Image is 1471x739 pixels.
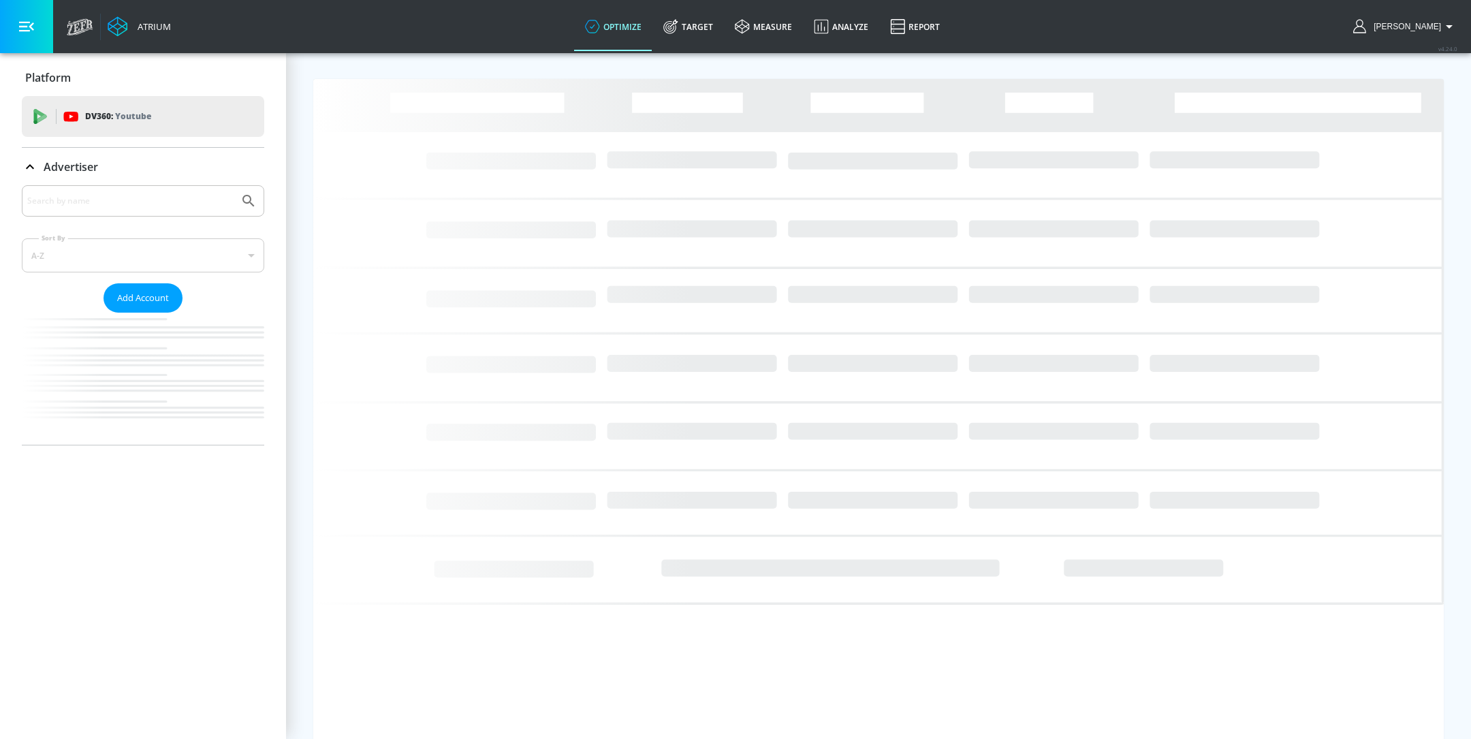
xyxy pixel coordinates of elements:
[22,148,264,186] div: Advertiser
[22,238,264,272] div: A-Z
[27,192,234,210] input: Search by name
[1353,18,1457,35] button: [PERSON_NAME]
[724,2,803,51] a: measure
[1438,45,1457,52] span: v 4.24.0
[44,159,98,174] p: Advertiser
[22,185,264,445] div: Advertiser
[879,2,951,51] a: Report
[22,59,264,97] div: Platform
[803,2,879,51] a: Analyze
[1368,22,1441,31] span: login as: veronica.hernandez@zefr.com
[25,70,71,85] p: Platform
[22,313,264,445] nav: list of Advertiser
[108,16,171,37] a: Atrium
[85,109,151,124] p: DV360:
[115,109,151,123] p: Youtube
[104,283,183,313] button: Add Account
[574,2,652,51] a: optimize
[39,234,68,242] label: Sort By
[22,96,264,137] div: DV360: Youtube
[117,290,169,306] span: Add Account
[652,2,724,51] a: Target
[132,20,171,33] div: Atrium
